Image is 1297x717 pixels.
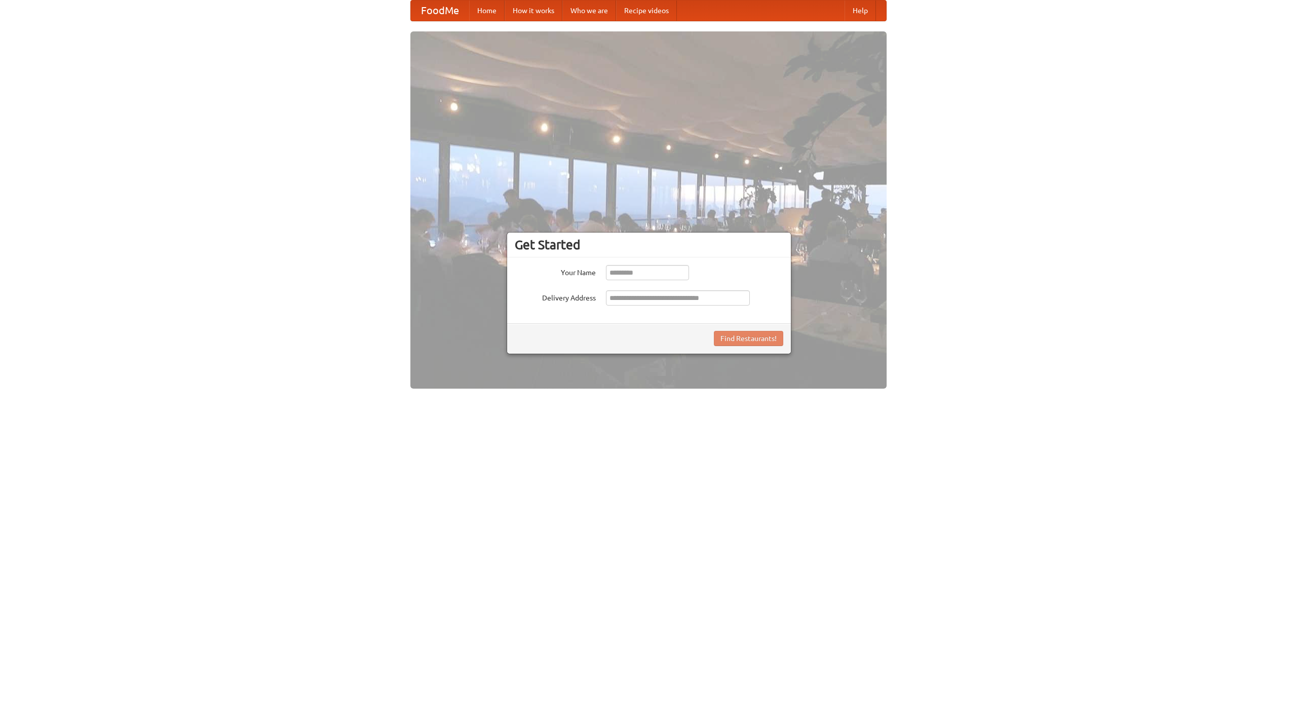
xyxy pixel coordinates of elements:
a: How it works [505,1,562,21]
a: Help [845,1,876,21]
a: Home [469,1,505,21]
label: Your Name [515,265,596,278]
a: Who we are [562,1,616,21]
a: Recipe videos [616,1,677,21]
button: Find Restaurants! [714,331,783,346]
label: Delivery Address [515,290,596,303]
h3: Get Started [515,237,783,252]
a: FoodMe [411,1,469,21]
